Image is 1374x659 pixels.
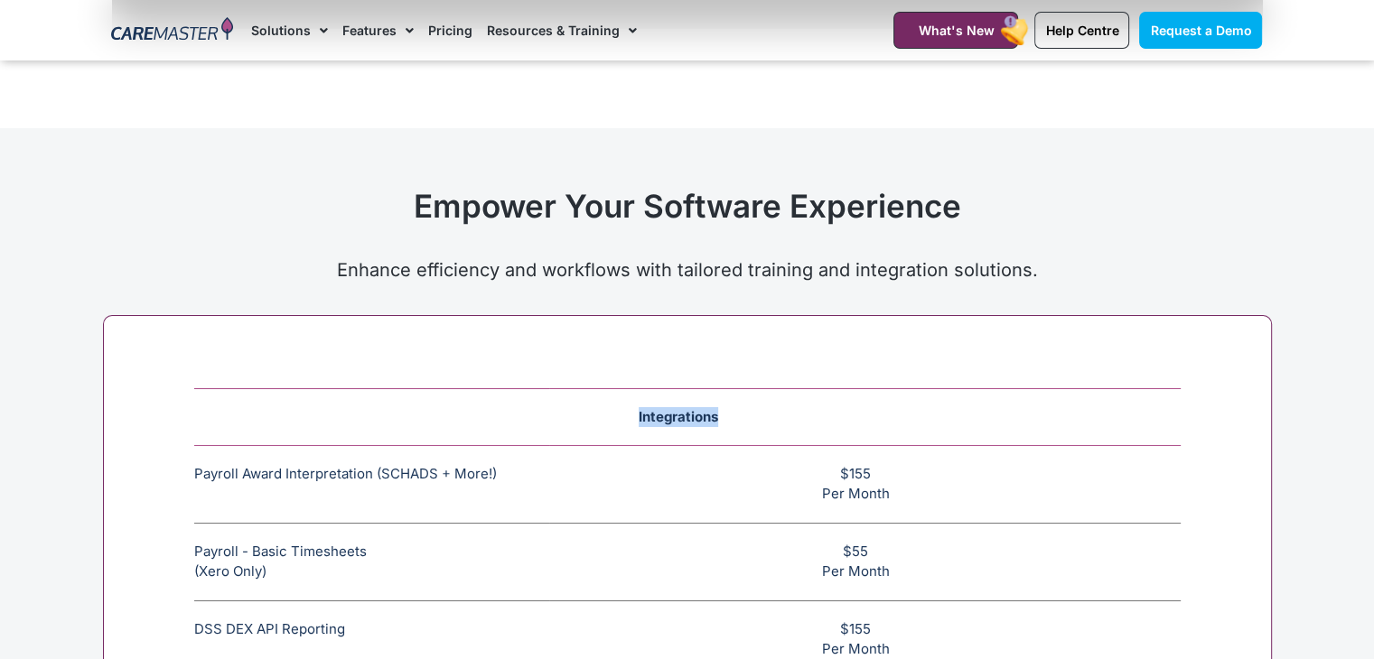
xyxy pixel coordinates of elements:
span: Help Centre [1045,23,1118,38]
td: Payroll Award Interpretation (SCHADS + More!) [194,445,549,523]
img: CareMaster Logo [111,17,233,44]
p: Enhance efficiency and workflows with tailored training and integration solutions. [112,256,1263,283]
span: Request a Demo [1150,23,1251,38]
td: $55 Per Month [549,523,1181,600]
h2: Empower Your Software Experience [112,187,1263,225]
span: Integrations [639,408,718,425]
a: What's New [893,12,1018,49]
a: Help Centre [1034,12,1129,49]
span: What's New [918,23,994,38]
td: Payroll - Basic Timesheets (Xero Only) [194,523,549,600]
a: Request a Demo [1139,12,1262,49]
td: $155 Per Month [549,445,1181,523]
